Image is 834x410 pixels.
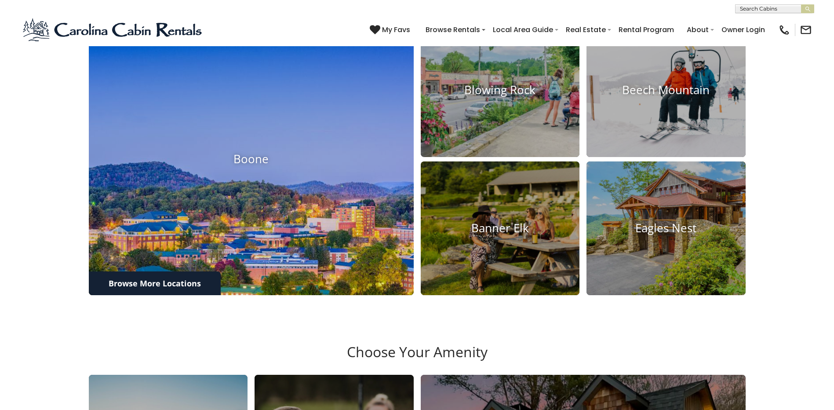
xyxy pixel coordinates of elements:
[717,22,769,37] a: Owner Login
[682,22,713,37] a: About
[421,23,580,157] a: Blowing Rock
[22,17,204,43] img: Blue-2.png
[421,83,580,97] h4: Blowing Rock
[614,22,678,37] a: Rental Program
[370,24,412,36] a: My Favs
[586,23,746,157] a: Beech Mountain
[561,22,610,37] a: Real Estate
[800,24,812,36] img: mail-regular-black.png
[382,24,410,35] span: My Favs
[89,23,414,295] a: Boone
[87,344,747,374] h3: Choose Your Amenity
[586,161,746,296] a: Eagles Nest
[421,222,580,235] h4: Banner Elk
[421,22,484,37] a: Browse Rentals
[778,24,790,36] img: phone-regular-black.png
[586,83,746,97] h4: Beech Mountain
[586,222,746,235] h4: Eagles Nest
[89,152,414,166] h4: Boone
[421,161,580,296] a: Banner Elk
[89,271,221,295] a: Browse More Locations
[488,22,557,37] a: Local Area Guide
